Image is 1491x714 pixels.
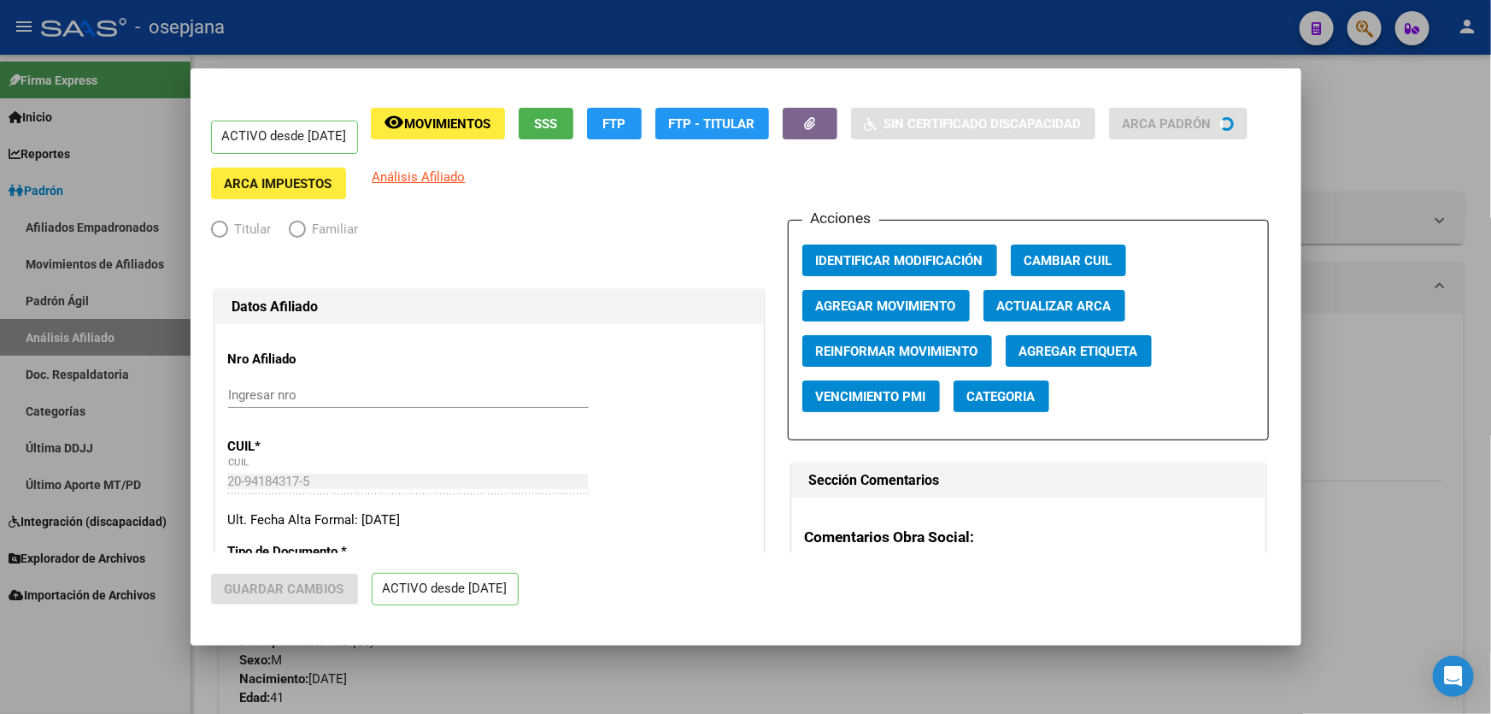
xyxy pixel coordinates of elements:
span: Cambiar CUIL [1024,253,1112,268]
span: Reinformar Movimiento [816,344,978,359]
button: Agregar Movimiento [802,290,970,322]
h3: Comentarios Obra Social: [805,526,1252,548]
h1: Sección Comentarios [809,470,1247,491]
p: CUIL [228,437,384,457]
span: Sin Certificado Discapacidad [884,116,1082,132]
span: Guardar Cambios [225,581,344,597]
button: FTP [587,108,642,139]
span: FTP [602,116,625,132]
mat-radio-group: Elija una opción [211,225,376,240]
span: Titular [228,220,272,239]
button: Movimientos [371,108,505,139]
span: ARCA Impuestos [225,176,332,192]
p: ACTIVO desde [DATE] [211,121,358,154]
span: Vencimiento PMI [816,389,926,404]
h1: Datos Afiliado [232,297,746,317]
span: FTP - Titular [669,116,755,132]
button: Cambiar CUIL [1011,245,1126,276]
p: ACTIVO desde [DATE] [372,573,519,606]
span: Actualizar ARCA [997,298,1112,314]
button: Actualizar ARCA [983,290,1125,322]
span: Familiar [306,220,359,239]
p: Nro Afiliado [228,350,384,369]
span: Movimientos [405,116,491,132]
span: Agregar Movimiento [816,298,956,314]
span: Agregar Etiqueta [1019,344,1138,359]
mat-icon: remove_red_eye [384,112,405,133]
span: SSS [534,116,557,132]
span: ARCA Padrón [1123,116,1212,132]
button: ARCA Impuestos [211,168,346,199]
button: Guardar Cambios [211,574,358,605]
button: SSS [519,108,573,139]
button: FTP - Titular [655,108,769,139]
h3: Acciones [802,207,879,229]
button: Identificar Modificación [802,245,997,276]
button: Agregar Etiqueta [1006,335,1152,367]
button: ARCA Padrón [1109,108,1247,139]
button: Reinformar Movimiento [802,335,992,367]
span: Categoria [967,389,1036,404]
span: Análisis Afiliado [373,169,466,185]
button: Vencimiento PMI [802,381,940,412]
div: Ult. Fecha Alta Formal: [DATE] [228,510,750,530]
button: Sin Certificado Discapacidad [851,108,1095,139]
p: Tipo de Documento * [228,542,384,562]
span: Identificar Modificación [816,253,983,268]
div: Open Intercom Messenger [1433,656,1474,697]
button: Categoria [954,381,1049,412]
